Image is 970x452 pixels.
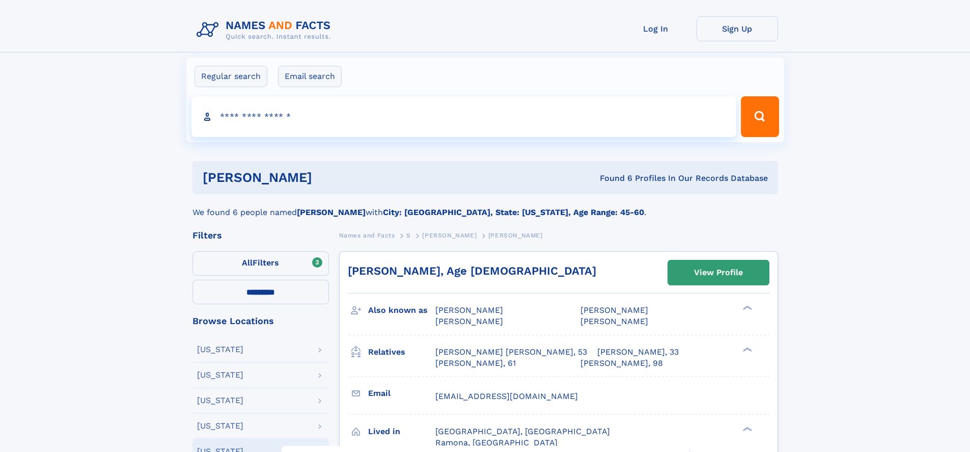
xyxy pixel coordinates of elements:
[406,232,411,239] span: S
[197,422,243,430] div: [US_STATE]
[422,232,477,239] span: [PERSON_NAME]
[435,316,503,326] span: [PERSON_NAME]
[435,347,587,358] a: [PERSON_NAME] [PERSON_NAME], 53
[488,232,543,239] span: [PERSON_NAME]
[694,261,743,284] div: View Profile
[597,347,679,358] a: [PERSON_NAME], 33
[195,66,267,87] label: Regular search
[435,438,558,447] span: Ramona, [GEOGRAPHIC_DATA]
[368,385,435,402] h3: Email
[348,264,596,277] a: [PERSON_NAME], Age [DEMOGRAPHIC_DATA]
[192,251,329,276] label: Filters
[456,173,768,184] div: Found 6 Profiles In Our Records Database
[297,207,366,217] b: [PERSON_NAME]
[368,343,435,361] h3: Relatives
[192,16,339,44] img: Logo Names and Facts
[580,358,663,369] a: [PERSON_NAME], 98
[192,231,329,240] div: Filters
[368,302,435,319] h3: Also known as
[668,260,769,285] a: View Profile
[192,194,778,219] div: We found 6 people named with .
[368,423,435,440] h3: Lived in
[383,207,644,217] b: City: [GEOGRAPHIC_DATA], State: [US_STATE], Age Range: 45-60
[697,16,778,41] a: Sign Up
[242,258,253,268] span: All
[339,229,395,242] a: Names and Facts
[422,229,477,242] a: [PERSON_NAME]
[435,305,503,315] span: [PERSON_NAME]
[740,426,753,432] div: ❯
[615,16,697,41] a: Log In
[192,316,329,326] div: Browse Locations
[278,66,342,87] label: Email search
[435,391,578,401] span: [EMAIL_ADDRESS][DOMAIN_NAME]
[435,358,516,369] a: [PERSON_NAME], 61
[191,96,737,137] input: search input
[740,305,753,311] div: ❯
[197,345,243,354] div: [US_STATE]
[740,346,753,353] div: ❯
[406,229,411,242] a: S
[203,171,456,184] h1: [PERSON_NAME]
[197,396,243,405] div: [US_STATE]
[741,96,779,137] button: Search Button
[580,316,648,326] span: [PERSON_NAME]
[580,305,648,315] span: [PERSON_NAME]
[197,371,243,379] div: [US_STATE]
[435,427,610,436] span: [GEOGRAPHIC_DATA], [GEOGRAPHIC_DATA]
